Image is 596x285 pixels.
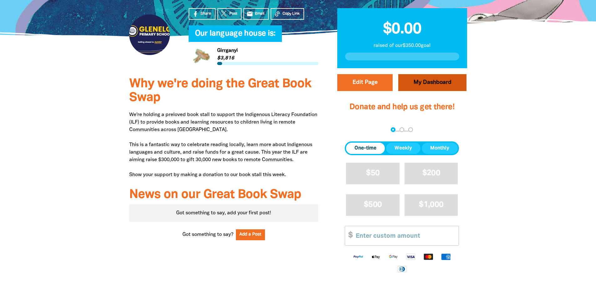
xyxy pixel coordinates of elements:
div: Donation frequency [345,141,459,155]
button: Add a Post [236,229,265,240]
img: Paypal logo [349,253,367,260]
button: Navigate to step 1 of 3 to enter your donation amount [391,127,395,132]
img: American Express logo [437,253,455,260]
a: Share [189,8,216,20]
span: $50 [366,170,380,177]
span: Share [201,11,211,17]
img: Visa logo [402,253,420,260]
h6: My Team [189,36,318,39]
span: $200 [422,170,440,177]
span: $1,000 [419,201,443,208]
button: Copy Link [271,8,304,20]
button: Monthly [422,143,458,154]
span: Donate and help us get there! [349,104,455,111]
span: Why we're doing the Great Book Swap [129,78,311,104]
span: $0.00 [383,22,421,37]
button: $200 [405,163,458,184]
a: My Dashboard [398,74,466,91]
div: Available payment methods [345,248,459,277]
span: Copy Link [283,11,300,17]
button: Edit Page [337,74,393,91]
button: Navigate to step 3 of 3 to enter your payment details [408,127,413,132]
input: Enter custom amount [351,226,459,245]
span: Weekly [395,145,412,152]
span: $500 [364,201,382,208]
button: Weekly [386,143,420,154]
p: raised of our $350.00 goal [345,42,459,49]
span: $ [345,226,353,245]
i: email [247,11,253,17]
img: Google Pay logo [385,253,402,260]
span: Our language house is: [195,30,276,42]
span: Monthly [430,145,449,152]
button: $500 [346,194,400,216]
span: Got something to say? [182,231,233,238]
p: We're holding a preloved book stall to support the Indigenous Literacy Foundation (ILF) to provid... [129,111,318,179]
img: Apple Pay logo [367,253,385,260]
h3: News on our Great Book Swap [129,188,318,202]
img: Diners Club logo [393,265,411,272]
span: Email [255,11,264,17]
span: Post [229,11,237,17]
div: Got something to say, add your first post! [129,204,318,222]
button: Navigate to step 2 of 3 to enter your details [400,127,404,132]
button: One-time [346,143,385,154]
button: $1,000 [405,194,458,216]
img: Mastercard logo [420,253,437,260]
div: Paginated content [129,204,318,222]
a: emailEmail [243,8,269,20]
button: $50 [346,163,400,184]
span: One-time [354,145,376,152]
a: Post [217,8,242,20]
